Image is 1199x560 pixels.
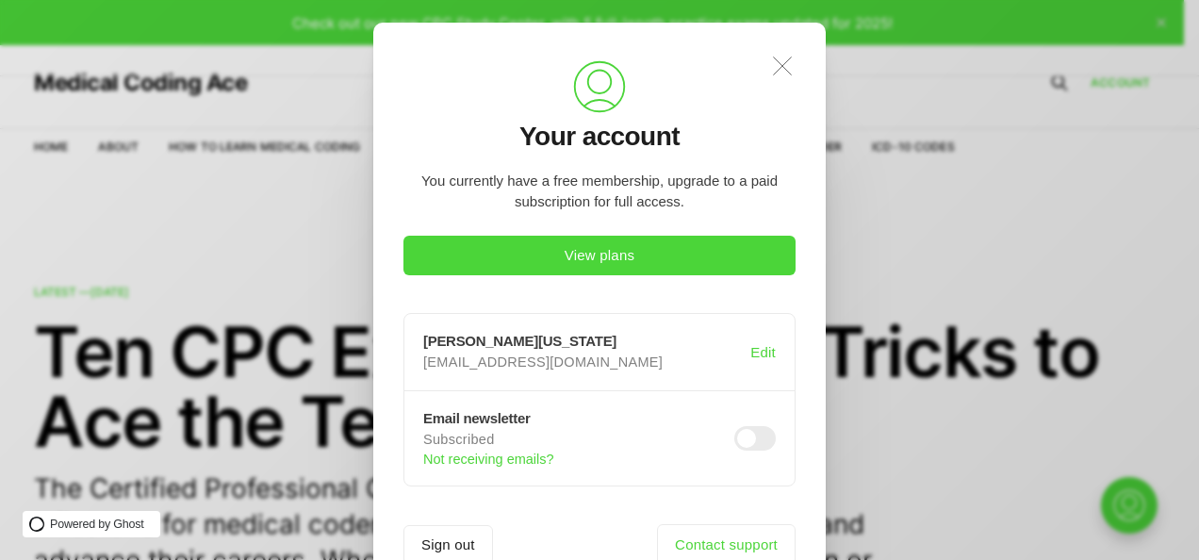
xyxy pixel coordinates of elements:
[519,123,680,152] h2: Your account
[423,410,734,426] h3: Email newsletter
[423,354,743,371] p: [EMAIL_ADDRESS][DOMAIN_NAME]
[403,171,796,213] p: You currently have a free membership, upgrade to a paid subscription for full access.
[423,431,727,467] p: Subscribed
[403,236,796,275] button: View plans
[23,511,160,537] a: Powered by Ghost
[423,333,750,349] h3: [PERSON_NAME][US_STATE]
[423,452,554,467] button: Not receiving emails?
[747,334,780,370] button: Edit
